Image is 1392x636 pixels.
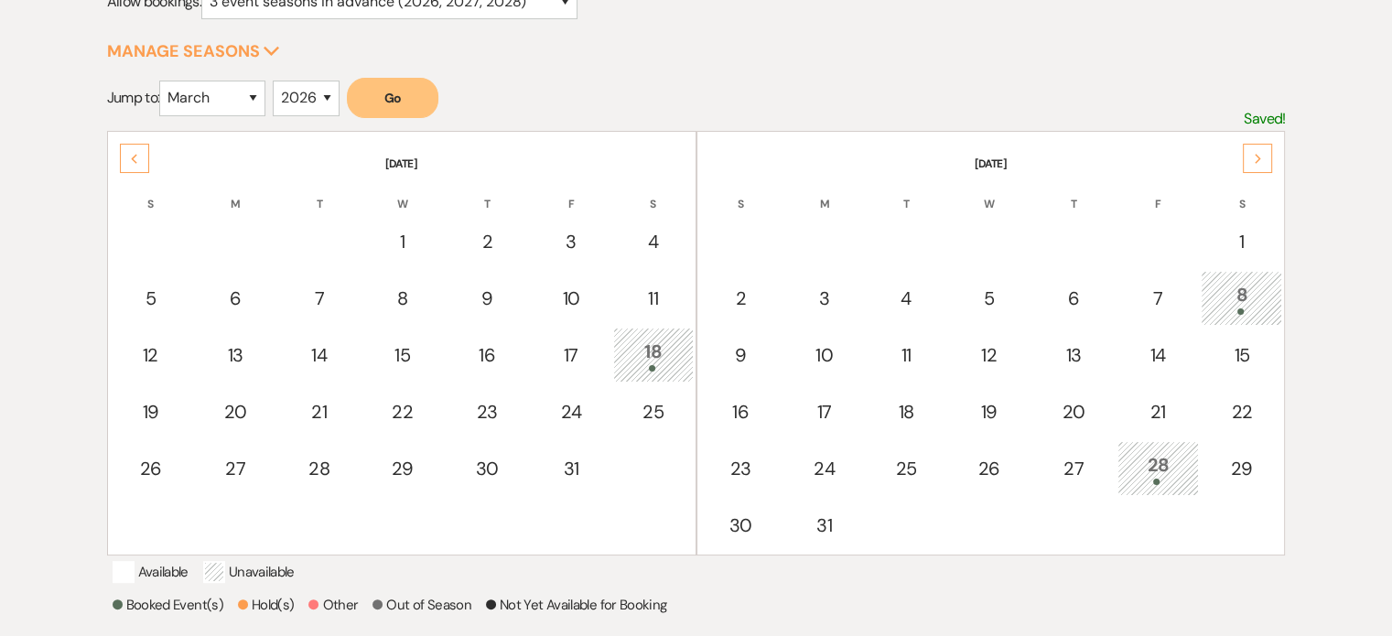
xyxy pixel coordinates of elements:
[110,174,192,212] th: S
[372,341,434,369] div: 15
[113,594,223,616] p: Booked Event(s)
[289,398,350,426] div: 21
[203,561,295,583] p: Unavailable
[1041,341,1105,369] div: 13
[794,341,854,369] div: 10
[794,285,854,312] div: 3
[203,455,267,482] div: 27
[541,455,601,482] div: 31
[1041,455,1105,482] div: 27
[1041,398,1105,426] div: 20
[203,341,267,369] div: 13
[1211,398,1272,426] div: 22
[107,43,280,59] button: Manage Seasons
[541,341,601,369] div: 17
[541,398,601,426] div: 24
[794,512,854,539] div: 31
[372,285,434,312] div: 8
[623,228,684,255] div: 4
[1211,228,1272,255] div: 1
[238,594,295,616] p: Hold(s)
[203,285,267,312] div: 6
[541,228,601,255] div: 3
[958,398,1020,426] div: 19
[794,398,854,426] div: 17
[279,174,360,212] th: T
[308,594,358,616] p: Other
[709,285,772,312] div: 2
[289,455,350,482] div: 28
[866,174,945,212] th: T
[531,174,611,212] th: F
[1128,285,1189,312] div: 7
[455,398,519,426] div: 23
[120,398,182,426] div: 19
[1128,451,1189,485] div: 28
[1244,107,1285,131] p: Saved!
[623,285,684,312] div: 11
[948,174,1030,212] th: W
[794,455,854,482] div: 24
[372,398,434,426] div: 22
[623,398,684,426] div: 25
[709,398,772,426] div: 16
[1211,455,1272,482] div: 29
[455,341,519,369] div: 16
[289,341,350,369] div: 14
[876,341,935,369] div: 11
[1211,281,1272,315] div: 8
[445,174,529,212] th: T
[876,455,935,482] div: 25
[120,285,182,312] div: 5
[372,228,434,255] div: 1
[193,174,277,212] th: M
[784,174,864,212] th: M
[958,341,1020,369] div: 12
[347,78,438,118] button: Go
[1201,174,1282,212] th: S
[1211,341,1272,369] div: 15
[372,594,471,616] p: Out of Season
[709,512,772,539] div: 30
[361,174,444,212] th: W
[1128,398,1189,426] div: 21
[958,455,1020,482] div: 26
[120,341,182,369] div: 12
[455,455,519,482] div: 30
[203,398,267,426] div: 20
[120,455,182,482] div: 26
[455,285,519,312] div: 9
[486,594,666,616] p: Not Yet Available for Booking
[110,134,694,172] th: [DATE]
[876,285,935,312] div: 4
[455,228,519,255] div: 2
[876,398,935,426] div: 18
[113,561,189,583] p: Available
[1041,285,1105,312] div: 6
[613,174,694,212] th: S
[107,88,160,107] span: Jump to:
[623,338,684,372] div: 18
[958,285,1020,312] div: 5
[1031,174,1115,212] th: T
[541,285,601,312] div: 10
[372,455,434,482] div: 29
[1128,341,1189,369] div: 14
[709,455,772,482] div: 23
[709,341,772,369] div: 9
[699,134,1283,172] th: [DATE]
[289,285,350,312] div: 7
[699,174,782,212] th: S
[1117,174,1199,212] th: F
